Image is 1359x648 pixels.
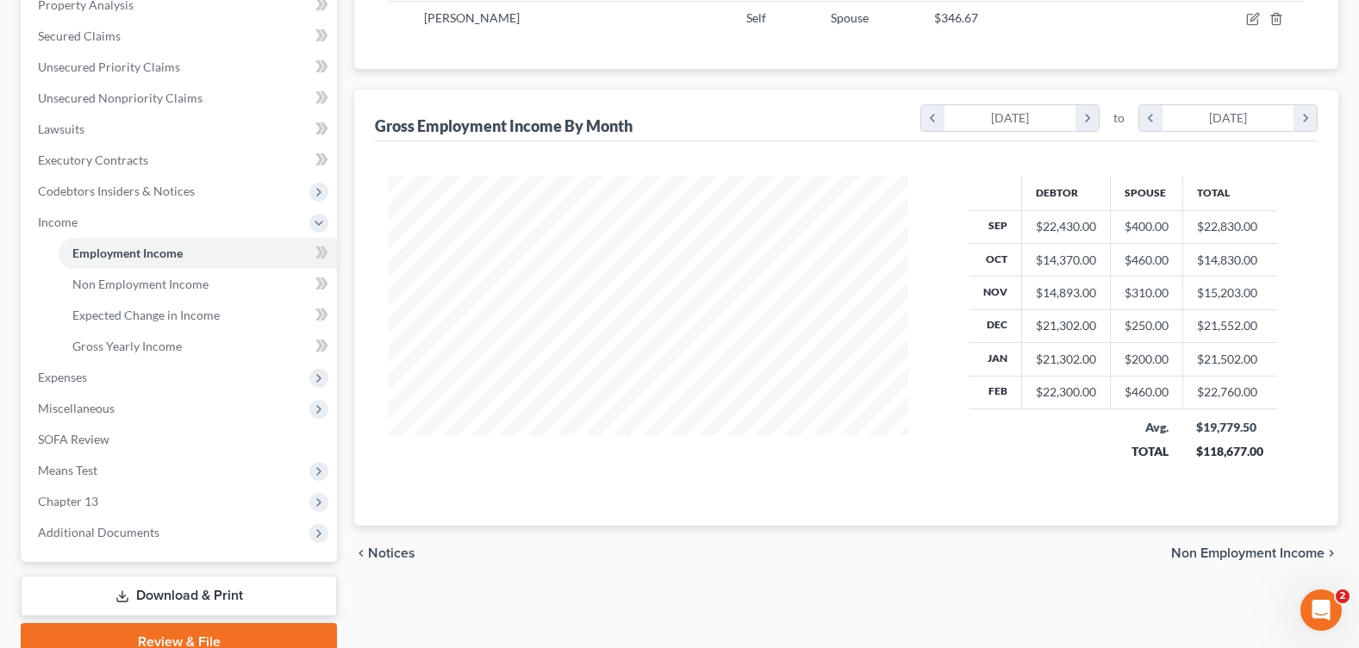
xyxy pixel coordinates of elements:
[1182,176,1277,210] th: Total
[1036,252,1096,269] div: $14,370.00
[1036,218,1096,235] div: $22,430.00
[969,277,1022,309] th: Nov
[38,463,97,477] span: Means Test
[424,10,520,25] span: [PERSON_NAME]
[1124,419,1169,436] div: Avg.
[1110,176,1182,210] th: Spouse
[746,10,766,25] span: Self
[72,277,209,291] span: Non Employment Income
[1125,317,1169,334] div: $250.00
[969,376,1022,408] th: Feb
[1124,443,1169,460] div: TOTAL
[38,153,148,167] span: Executory Contracts
[1125,252,1169,269] div: $460.00
[934,10,978,25] span: $346.67
[24,83,337,114] a: Unsecured Nonpriority Claims
[354,546,368,560] i: chevron_left
[1113,109,1125,127] span: to
[59,331,337,362] a: Gross Yearly Income
[38,215,78,229] span: Income
[1336,589,1350,603] span: 2
[72,308,220,322] span: Expected Change in Income
[38,525,159,539] span: Additional Documents
[1036,383,1096,401] div: $22,300.00
[1163,105,1294,131] div: [DATE]
[375,115,633,136] div: Gross Employment Income By Month
[21,576,337,616] a: Download & Print
[1125,218,1169,235] div: $400.00
[59,238,337,269] a: Employment Income
[72,246,183,260] span: Employment Income
[38,370,87,384] span: Expenses
[38,121,84,136] span: Lawsuits
[1182,376,1277,408] td: $22,760.00
[1036,317,1096,334] div: $21,302.00
[38,184,195,198] span: Codebtors Insiders & Notices
[59,269,337,300] a: Non Employment Income
[969,343,1022,376] th: Jan
[24,114,337,145] a: Lawsuits
[1125,383,1169,401] div: $460.00
[1196,443,1263,460] div: $118,677.00
[1036,284,1096,302] div: $14,893.00
[969,309,1022,342] th: Dec
[1182,309,1277,342] td: $21,552.00
[921,105,944,131] i: chevron_left
[1036,351,1096,368] div: $21,302.00
[24,21,337,52] a: Secured Claims
[1182,277,1277,309] td: $15,203.00
[1182,243,1277,276] td: $14,830.00
[969,243,1022,276] th: Oct
[1125,351,1169,368] div: $200.00
[1125,284,1169,302] div: $310.00
[1196,419,1263,436] div: $19,779.50
[1171,546,1325,560] span: Non Employment Income
[354,546,415,560] button: chevron_left Notices
[38,432,109,446] span: SOFA Review
[1294,105,1317,131] i: chevron_right
[24,424,337,455] a: SOFA Review
[1021,176,1110,210] th: Debtor
[1182,343,1277,376] td: $21,502.00
[38,401,115,415] span: Miscellaneous
[1075,105,1099,131] i: chevron_right
[368,546,415,560] span: Notices
[24,145,337,176] a: Executory Contracts
[59,300,337,331] a: Expected Change in Income
[969,210,1022,243] th: Sep
[38,28,121,43] span: Secured Claims
[38,494,98,508] span: Chapter 13
[38,90,203,105] span: Unsecured Nonpriority Claims
[38,59,180,74] span: Unsecured Priority Claims
[72,339,182,353] span: Gross Yearly Income
[1182,210,1277,243] td: $22,830.00
[24,52,337,83] a: Unsecured Priority Claims
[1325,546,1338,560] i: chevron_right
[1171,546,1338,560] button: Non Employment Income chevron_right
[1139,105,1163,131] i: chevron_left
[944,105,1076,131] div: [DATE]
[1300,589,1342,631] iframe: Intercom live chat
[831,10,869,25] span: Spouse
